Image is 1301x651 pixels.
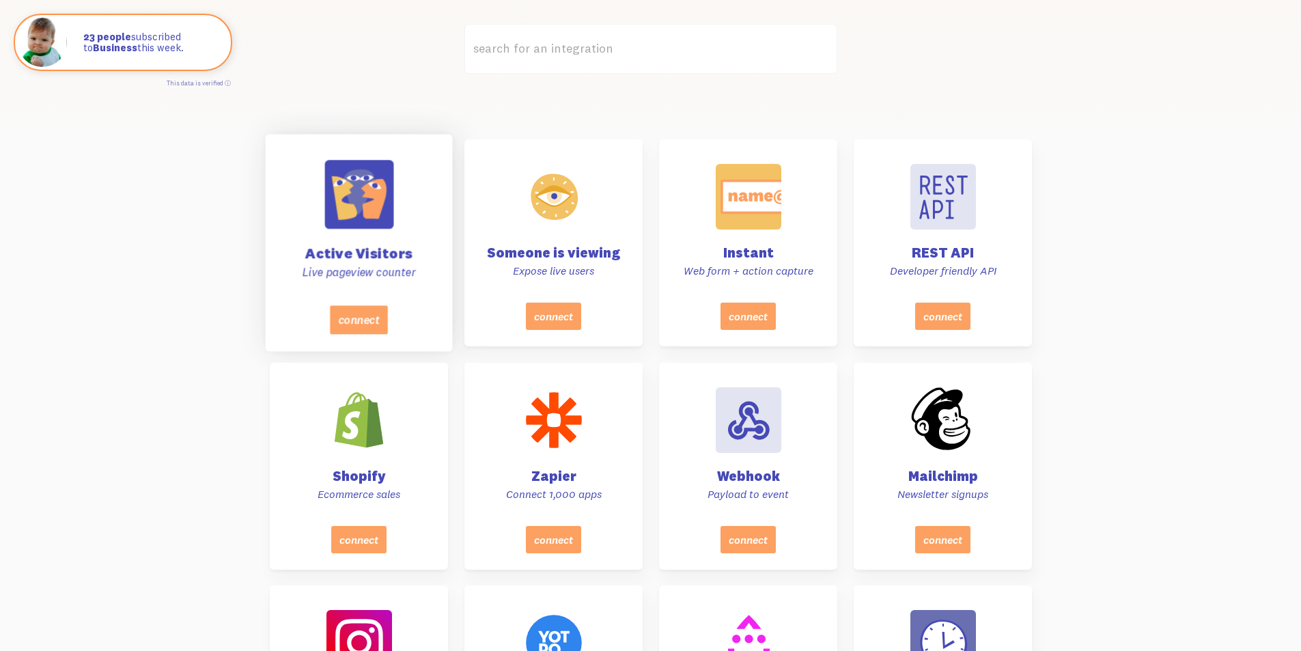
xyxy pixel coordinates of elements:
[675,246,821,260] h4: Instant
[675,469,821,483] h4: Webhook
[870,246,1016,260] h4: REST API
[282,264,435,279] p: Live pageview counter
[526,525,581,553] button: connect
[167,79,231,87] a: This data is verified ⓘ
[481,264,626,278] p: Expose live users
[915,525,970,553] button: connect
[854,139,1032,346] a: REST API Developer friendly API connect
[659,139,837,346] a: Instant Web form + action capture connect
[464,363,643,570] a: Zapier Connect 1,000 apps connect
[481,469,626,483] h4: Zapier
[870,264,1016,278] p: Developer friendly API
[265,134,452,351] a: Active Visitors Live pageview counter connect
[915,303,970,330] button: connect
[675,487,821,501] p: Payload to event
[83,30,131,43] strong: 23 people
[464,24,837,74] label: search for an integration
[870,487,1016,501] p: Newsletter signups
[93,41,137,54] strong: Business
[83,31,217,54] p: subscribed to this week.
[481,246,626,260] h4: Someone is viewing
[721,525,776,553] button: connect
[18,18,67,67] img: Fomo
[526,303,581,330] button: connect
[659,363,837,570] a: Webhook Payload to event connect
[286,469,432,483] h4: Shopify
[870,469,1016,483] h4: Mailchimp
[331,525,387,553] button: connect
[270,363,448,570] a: Shopify Ecommerce sales connect
[464,139,643,346] a: Someone is viewing Expose live users connect
[329,305,387,334] button: connect
[854,363,1032,570] a: Mailchimp Newsletter signups connect
[721,303,776,330] button: connect
[286,487,432,501] p: Ecommerce sales
[282,246,435,260] h4: Active Visitors
[675,264,821,278] p: Web form + action capture
[481,487,626,501] p: Connect 1,000 apps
